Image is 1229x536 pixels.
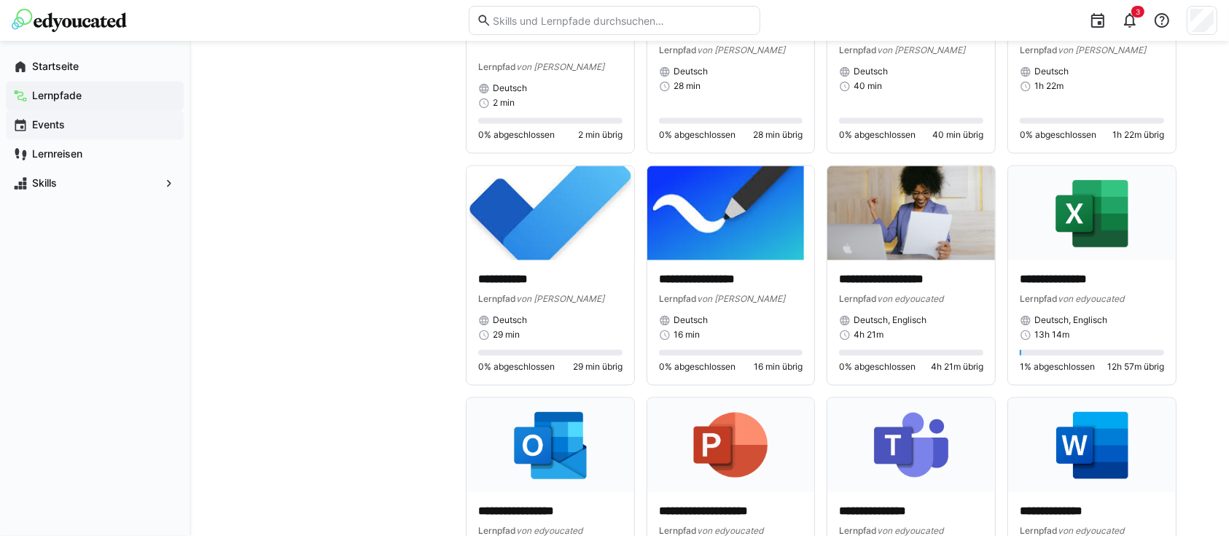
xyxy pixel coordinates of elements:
span: Lernpfad [839,294,877,305]
span: Deutsch [493,315,527,327]
img: image [467,398,634,492]
span: Deutsch [854,66,888,78]
span: 28 min [674,81,701,93]
span: von edyoucated [1058,294,1124,305]
span: 0% abgeschlossen [659,362,736,373]
span: Deutsch [1034,66,1069,78]
span: 2 min übrig [578,130,623,141]
span: von [PERSON_NAME] [697,45,785,56]
span: Lernpfad [478,62,516,73]
span: 3 [1136,7,1140,16]
span: von [PERSON_NAME] [516,62,604,73]
span: 13h 14m [1034,330,1069,341]
span: Lernpfad [1020,294,1058,305]
span: Lernpfad [1020,45,1058,56]
span: 0% abgeschlossen [839,130,916,141]
span: 16 min [674,330,700,341]
span: 0% abgeschlossen [1020,130,1096,141]
img: image [827,398,995,492]
span: Deutsch, Englisch [1034,315,1107,327]
span: 0% abgeschlossen [478,362,555,373]
span: 12h 57m übrig [1107,362,1164,373]
span: 0% abgeschlossen [659,130,736,141]
span: Deutsch, Englisch [854,315,926,327]
span: 29 min übrig [573,362,623,373]
span: Lernpfad [659,45,697,56]
span: 1h 22m [1034,81,1064,93]
img: image [467,166,634,260]
span: von [PERSON_NAME] [516,294,604,305]
span: 29 min [493,330,520,341]
span: von [PERSON_NAME] [1058,45,1146,56]
img: image [1008,166,1176,260]
span: von [PERSON_NAME] [697,294,785,305]
span: 0% abgeschlossen [478,130,555,141]
span: Deutsch [674,66,708,78]
span: 2 min [493,98,515,109]
img: image [1008,398,1176,492]
span: 0% abgeschlossen [839,362,916,373]
span: 4h 21m übrig [931,362,983,373]
span: 28 min übrig [753,130,803,141]
input: Skills und Lernpfade durchsuchen… [491,14,752,27]
span: 40 min übrig [932,130,983,141]
img: image [647,398,815,492]
span: Lernpfad [478,294,516,305]
span: Lernpfad [839,45,877,56]
span: von [PERSON_NAME] [877,45,965,56]
span: 4h 21m [854,330,883,341]
span: 40 min [854,81,882,93]
img: image [647,166,815,260]
span: 16 min übrig [754,362,803,373]
span: Lernpfad [659,294,697,305]
span: 1% abgeschlossen [1020,362,1095,373]
span: von edyoucated [877,294,943,305]
span: 1h 22m übrig [1112,130,1164,141]
span: Deutsch [493,83,527,95]
img: image [827,166,995,260]
span: Deutsch [674,315,708,327]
